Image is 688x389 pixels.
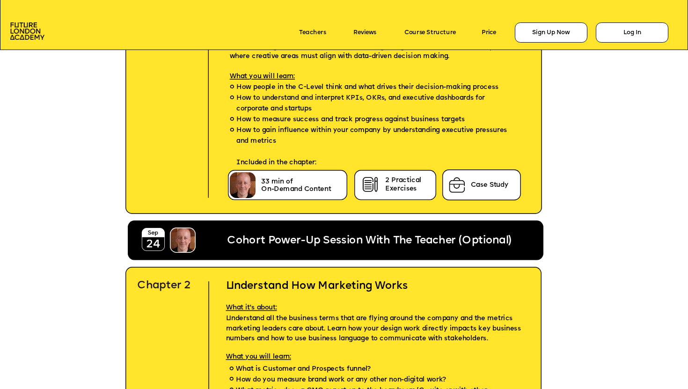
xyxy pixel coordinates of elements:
img: image-18956b4c-1360-46b4-bafe-d711b826ae50.png [140,227,166,252]
span: Understand how executives at C-level think and make decisions, and discover how understanding bus... [230,34,513,60]
span: Cohort Power-Up Session With The Teacher (Optional) [227,235,511,246]
span: Case Study [471,182,508,189]
span: How to gain influence within your company by understanding executive pressures and metrics Includ... [236,125,515,168]
span: What it's about: [226,304,277,311]
a: Course Structure [404,29,456,36]
a: Reviews [353,29,376,36]
span: 2 Practical Exercises [385,177,424,192]
img: image-75ee59ac-5515-4aba-aadc-0d7dfe35305c.png [447,175,467,195]
span: What you will learn: [230,73,295,80]
img: image-cb722855-f231-420d-ba86-ef8a9b8709e7.png [360,175,380,195]
span: What you will learn: [226,353,291,360]
span: 33 min of [261,178,293,186]
h2: Understand How Marketing Works [216,266,540,293]
span: How to understand and interpret KPIs, OKRs, and executive dashboards for corporate and startups [236,93,515,114]
span: What is Customer and Prospects funnel? [236,364,371,374]
span: How to measure success and track progress against business targets [236,114,465,125]
span: Chapter 2 [137,280,191,291]
span: How people in the C-Level think and what drives their decision-making process [236,82,498,93]
span: How do you measure brand work or any other non-digital work? [236,374,446,385]
img: image-aac980e9-41de-4c2d-a048-f29dd30a0068.png [10,22,44,40]
span: Understand all the business terms that are flying around the company and the metrics marketing le... [226,315,523,342]
a: Teachers [299,29,326,36]
a: Price [482,29,497,36]
span: On-Demand Content [261,186,331,193]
